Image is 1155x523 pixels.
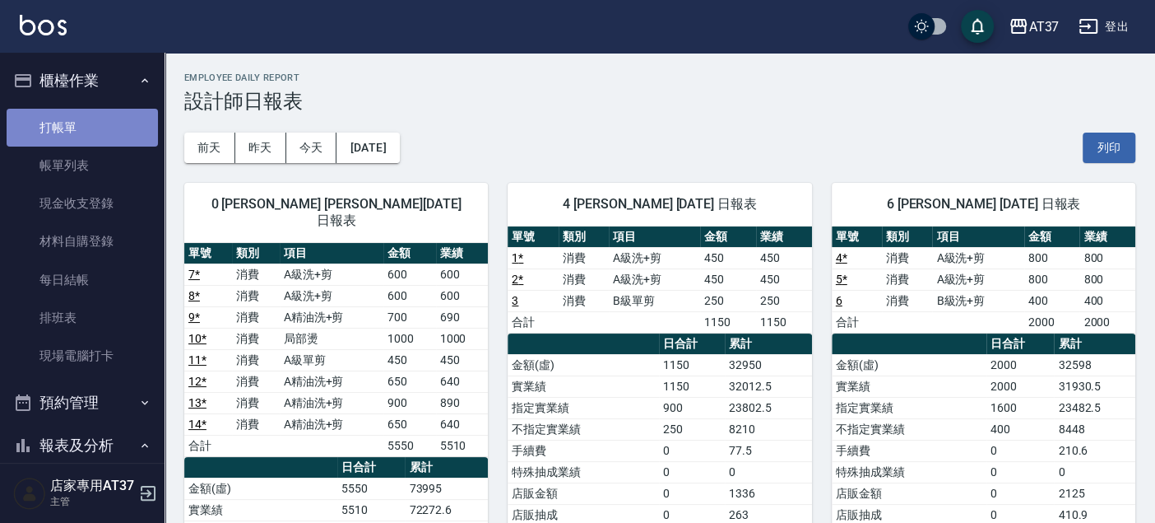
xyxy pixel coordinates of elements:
[508,354,658,376] td: 金額(虛)
[508,461,658,483] td: 特殊抽成業績
[832,311,882,333] td: 合計
[1079,247,1135,269] td: 800
[1054,483,1135,504] td: 2125
[1079,269,1135,290] td: 800
[184,499,337,521] td: 實業績
[836,294,842,307] a: 6
[436,306,489,328] td: 690
[559,269,609,290] td: 消費
[336,133,399,163] button: [DATE]
[1054,397,1135,418] td: 23482.5
[1079,290,1135,311] td: 400
[383,413,436,435] td: 650
[280,264,383,285] td: A級洗+剪
[508,226,811,334] table: a dense table
[1054,376,1135,397] td: 31930.5
[1054,334,1135,355] th: 累計
[280,392,383,413] td: A精油洗+剪
[50,478,134,494] h5: 店家專用AT37
[659,461,726,483] td: 0
[232,328,280,349] td: 消費
[851,196,1116,212] span: 6 [PERSON_NAME] [DATE] 日報表
[1083,133,1135,163] button: 列印
[280,413,383,435] td: A精油洗+剪
[508,226,558,248] th: 單號
[725,334,811,355] th: 累計
[986,418,1055,440] td: 400
[1024,311,1080,333] td: 2000
[700,311,756,333] td: 1150
[609,290,700,311] td: B級單剪
[337,478,405,499] td: 5550
[13,477,46,510] img: Person
[700,226,756,248] th: 金額
[280,371,383,392] td: A精油洗+剪
[508,376,658,397] td: 實業績
[383,328,436,349] td: 1000
[232,243,280,264] th: 類別
[286,133,337,163] button: 今天
[436,349,489,371] td: 450
[932,290,1023,311] td: B級洗+剪
[184,478,337,499] td: 金額(虛)
[932,269,1023,290] td: A級洗+剪
[184,243,488,457] table: a dense table
[405,499,488,521] td: 72272.6
[832,483,986,504] td: 店販金額
[725,440,811,461] td: 77.5
[232,371,280,392] td: 消費
[1002,10,1065,44] button: AT37
[232,264,280,285] td: 消費
[986,440,1055,461] td: 0
[50,494,134,509] p: 主管
[1024,226,1080,248] th: 金額
[832,376,986,397] td: 實業績
[832,440,986,461] td: 手續費
[832,397,986,418] td: 指定實業績
[832,226,1135,334] table: a dense table
[609,226,700,248] th: 項目
[1054,354,1135,376] td: 32598
[7,299,158,337] a: 排班表
[436,413,489,435] td: 640
[383,285,436,306] td: 600
[527,196,791,212] span: 4 [PERSON_NAME] [DATE] 日報表
[659,483,726,504] td: 0
[508,418,658,440] td: 不指定實業績
[184,243,232,264] th: 單號
[508,397,658,418] td: 指定實業績
[184,72,1135,83] h2: Employee Daily Report
[1072,12,1135,42] button: 登出
[559,290,609,311] td: 消費
[512,294,518,307] a: 3
[756,311,812,333] td: 1150
[1079,226,1135,248] th: 業績
[832,354,986,376] td: 金額(虛)
[436,435,489,456] td: 5510
[1028,16,1059,37] div: AT37
[832,418,986,440] td: 不指定實業績
[383,264,436,285] td: 600
[280,328,383,349] td: 局部燙
[436,328,489,349] td: 1000
[725,397,811,418] td: 23802.5
[436,392,489,413] td: 890
[184,90,1135,113] h3: 設計師日報表
[659,440,726,461] td: 0
[280,306,383,328] td: A精油洗+剪
[659,334,726,355] th: 日合計
[986,483,1055,504] td: 0
[1024,269,1080,290] td: 800
[986,354,1055,376] td: 2000
[383,349,436,371] td: 450
[756,269,812,290] td: 450
[1054,461,1135,483] td: 0
[700,247,756,269] td: 450
[700,290,756,311] td: 250
[232,413,280,435] td: 消費
[756,290,812,311] td: 250
[1079,311,1135,333] td: 2000
[1054,440,1135,461] td: 210.6
[986,376,1055,397] td: 2000
[508,483,658,504] td: 店販金額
